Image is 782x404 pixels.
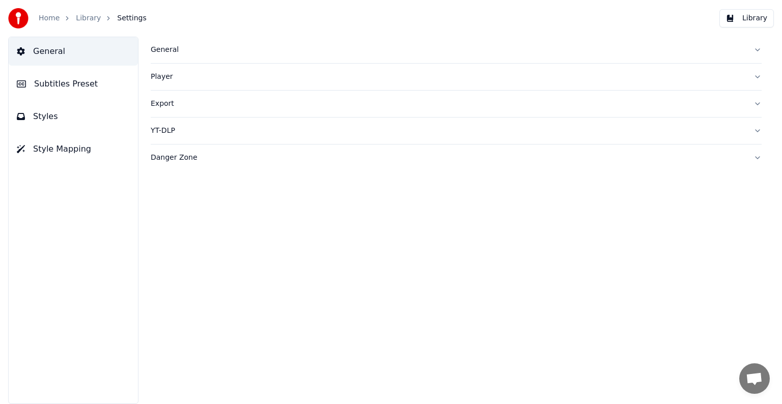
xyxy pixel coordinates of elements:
[117,13,146,23] span: Settings
[9,135,138,163] button: Style Mapping
[9,102,138,131] button: Styles
[151,99,745,109] div: Export
[9,70,138,98] button: Subtitles Preset
[33,110,58,123] span: Styles
[151,118,762,144] button: YT-DLP
[33,143,91,155] span: Style Mapping
[33,45,65,57] span: General
[39,13,147,23] nav: breadcrumb
[151,37,762,63] button: General
[151,45,745,55] div: General
[151,126,745,136] div: YT-DLP
[151,91,762,117] button: Export
[151,72,745,82] div: Player
[151,153,745,163] div: Danger Zone
[9,37,138,66] button: General
[34,78,98,90] span: Subtitles Preset
[39,13,60,23] a: Home
[151,64,762,90] button: Player
[719,9,774,27] button: Library
[8,8,29,28] img: youka
[151,145,762,171] button: Danger Zone
[739,363,770,394] div: Open chat
[76,13,101,23] a: Library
